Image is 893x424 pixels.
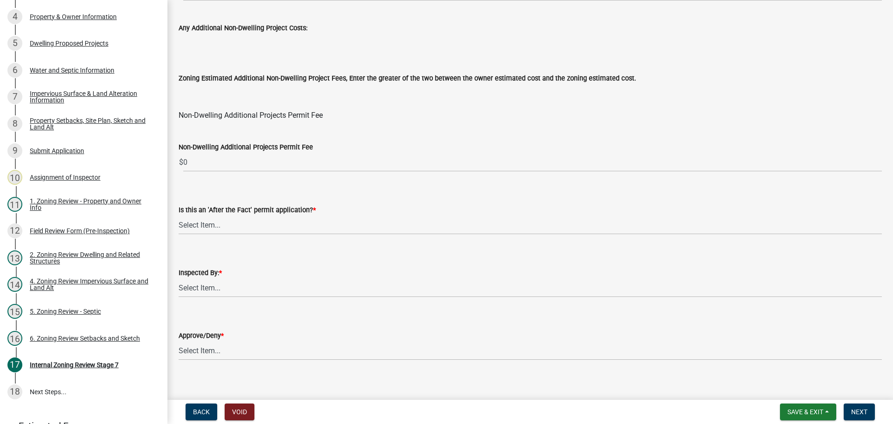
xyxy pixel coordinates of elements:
[30,174,100,181] div: Assignment of Inspector
[193,408,210,416] span: Back
[179,75,636,82] label: Zoning Estimated Additional Non-Dwelling Project Fees, Enter the greater of the two between the o...
[30,308,101,315] div: 5. Zoning Review - Septic
[7,250,22,265] div: 13
[7,170,22,185] div: 10
[30,13,117,20] div: Property & Owner Information
[7,89,22,104] div: 7
[30,40,108,47] div: Dwelling Proposed Projects
[7,143,22,158] div: 9
[30,228,130,234] div: Field Review Form (Pre-Inspection)
[30,278,153,291] div: 4. Zoning Review Impervious Surface and Land Alt
[179,153,184,172] span: $
[179,333,224,339] label: Approve/Deny
[7,9,22,24] div: 4
[851,408,867,416] span: Next
[844,404,875,420] button: Next
[7,384,22,399] div: 18
[7,304,22,319] div: 15
[30,67,114,74] div: Water and Septic Information
[186,404,217,420] button: Back
[787,408,823,416] span: Save & Exit
[30,335,140,342] div: 6. Zoning Review Setbacks and Sketch
[7,223,22,238] div: 12
[30,362,119,368] div: Internal Zoning Review Stage 7
[7,36,22,51] div: 5
[30,251,153,264] div: 2. Zoning Review Dwelling and Related Structures
[7,357,22,372] div: 17
[7,197,22,212] div: 11
[179,25,307,32] label: Any Additional Non-Dwelling Project Costs:
[7,331,22,346] div: 16
[30,198,153,211] div: 1. Zoning Review - Property and Owner Info
[30,90,153,103] div: Impervious Surface & Land Alteration Information
[30,117,153,130] div: Property Setbacks, Site Plan, Sketch and Land Alt
[7,277,22,292] div: 14
[7,116,22,131] div: 8
[179,270,222,276] label: Inspected By:
[780,404,836,420] button: Save & Exit
[30,148,84,154] div: Submit Application
[225,404,254,420] button: Void
[179,111,323,120] span: Non-Dwelling Additional Projects Permit Fee
[7,63,22,78] div: 6
[179,144,313,151] label: Non-Dwelling Additional Projects Permit Fee
[179,207,316,214] label: Is this an 'After the Fact' permit application?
